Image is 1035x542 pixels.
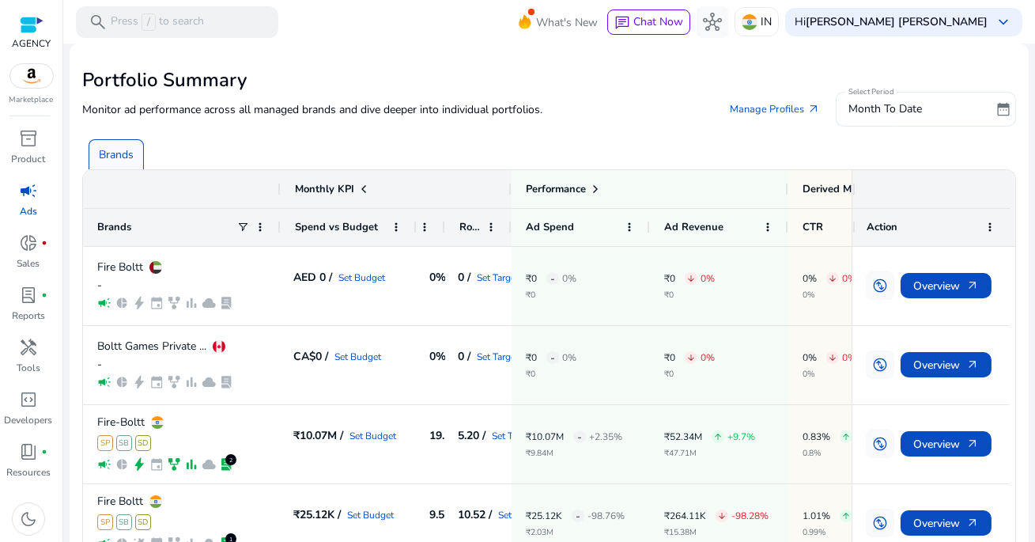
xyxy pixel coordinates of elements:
[664,511,706,521] p: ₹264.11K
[82,101,542,118] p: Monitor ad performance across all managed brands and dive deeper into individual portfolios.
[866,351,894,379] button: swap_vertical_circle
[828,353,837,362] span: arrow_downward
[526,529,625,536] p: ₹2.03M
[142,13,156,31] span: /
[492,431,534,441] a: Set Target
[293,272,332,283] h5: AED 0 /
[697,6,728,38] button: hub
[807,103,820,116] span: arrow_outward
[913,507,979,540] span: Overview
[994,13,1013,32] span: keyboard_arrow_down
[577,421,582,453] span: -
[19,442,38,461] span: book_4
[458,510,492,521] h5: 10.52 /
[19,233,38,252] span: donut_small
[717,511,727,521] span: arrow_downward
[866,430,894,458] button: swap_vertical_circle
[477,352,519,362] a: Set Target
[731,511,769,521] p: -98.28%
[149,261,162,274] img: ae.svg
[872,278,888,294] span: swap_vertical_circle
[458,272,470,283] h5: 0 /
[111,13,204,31] p: Press to search
[97,514,113,530] span: SP
[664,529,769,536] p: ₹15.38M
[295,182,354,196] span: Monthly KPI
[97,262,143,273] p: Fire Boltt
[151,416,164,429] img: in.svg
[202,457,216,472] span: cloud
[562,353,576,362] p: 0%
[9,94,54,106] p: Marketplace
[587,511,625,521] p: -98.76%
[803,291,856,299] p: 0%
[213,340,225,353] img: ca.svg
[458,430,485,442] h5: 5.20 /
[848,101,922,116] span: Month To Date
[526,353,537,362] p: ₹0
[562,274,576,283] p: 0%
[167,375,181,389] span: family_history
[901,431,992,457] button: Overviewarrow_outward
[664,274,675,283] p: ₹0
[664,353,675,362] p: ₹0
[167,296,181,310] span: family_history
[97,296,111,310] span: campaign
[966,279,979,292] span: arrow_outward
[116,435,132,451] span: SB
[995,101,1011,117] span: date_range
[526,432,564,442] p: ₹10.07M
[913,428,979,461] span: Overview
[19,129,38,148] span: inventory_2
[19,286,38,305] span: lab_profile
[717,95,833,123] a: Manage Profiles
[589,432,622,442] p: +2.35%
[41,292,47,298] span: fiber_manual_record
[219,457,233,472] span: lab_profile
[966,358,979,371] span: arrow_outward
[803,370,856,378] p: 0%
[135,435,151,451] span: SD
[536,9,598,36] span: What's New
[167,457,181,472] span: family_history
[99,146,134,163] p: Brands
[338,273,385,282] a: Set Budget
[19,390,38,409] span: code_blocks
[334,352,381,362] a: Set Budget
[872,436,888,452] span: swap_vertical_circle
[664,432,702,442] p: ₹52.34M
[713,432,723,442] span: arrow_upward
[82,69,1016,92] h2: Portfolio Summary
[135,514,151,530] span: SD
[913,349,979,381] span: Overview
[803,353,817,362] p: 0%
[19,181,38,200] span: campaign
[742,14,757,30] img: in.svg
[293,351,328,362] h5: CA$0 /
[97,435,113,451] span: SP
[89,13,108,32] span: search
[97,341,206,352] p: Boltt Games Private ...
[19,338,38,357] span: handyman
[866,509,894,537] button: swap_vertical_circle
[116,514,132,530] span: SB
[97,220,131,234] span: Brands
[526,274,537,283] p: ₹0
[841,511,851,521] span: arrow_upward
[429,351,452,362] h5: 0% /
[550,263,555,295] span: -
[633,14,683,29] span: Chat Now
[526,370,576,378] p: ₹0
[526,291,576,299] p: ₹0
[966,517,979,529] span: arrow_outward
[761,8,772,36] p: IN
[149,375,164,389] span: event
[97,496,143,507] p: Fire Boltt
[219,375,233,389] span: lab_profile
[966,438,979,450] span: arrow_outward
[458,351,470,362] h5: 0 /
[901,510,992,536] button: Overviewarrow_outward
[614,15,630,31] span: chat
[12,36,51,51] p: AGENCY
[803,449,889,457] p: 0.8%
